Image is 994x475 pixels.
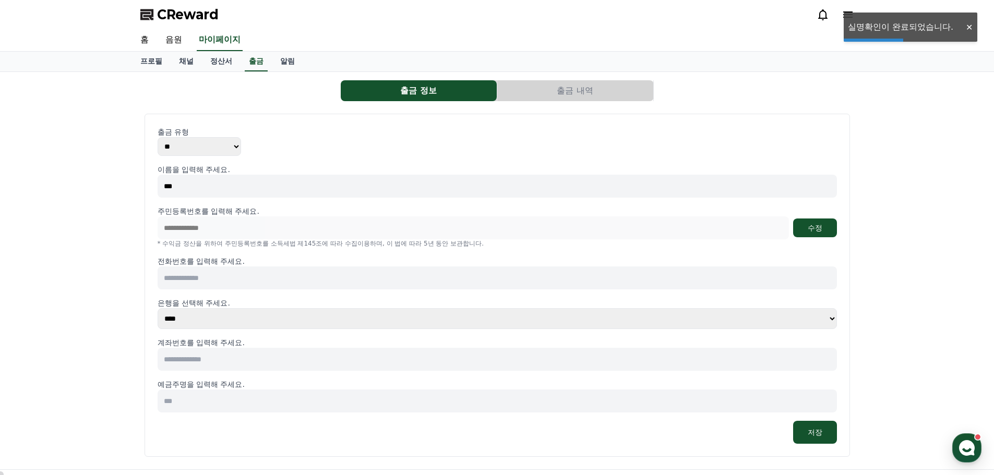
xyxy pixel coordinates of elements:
[793,218,837,237] button: 수정
[158,127,837,137] p: 출금 유형
[158,298,837,308] p: 은행을 선택해 주세요.
[497,80,653,101] button: 출금 내역
[158,164,837,175] p: 이름을 입력해 주세요.
[793,421,837,444] button: 저장
[140,6,219,23] a: CReward
[171,52,202,71] a: 채널
[69,331,135,357] a: 대화
[158,337,837,348] p: 계좌번호를 입력해 주세요.
[95,347,108,355] span: 대화
[197,29,243,51] a: 마이페이지
[157,29,190,51] a: 음원
[135,331,200,357] a: 설정
[202,52,241,71] a: 정산서
[158,379,837,389] p: 예금주명을 입력해 주세요.
[158,239,837,248] p: * 수익금 정산을 위하여 주민등록번호를 소득세법 제145조에 따라 수집이용하며, 이 법에 따라 5년 동안 보관합니다.
[341,80,497,101] button: 출금 정보
[3,331,69,357] a: 홈
[158,256,837,266] p: 전화번호를 입력해 주세요.
[158,206,259,216] p: 주민등록번호를 입력해 주세요.
[132,52,171,71] a: 프로필
[272,52,303,71] a: 알림
[245,52,268,71] a: 출금
[157,6,219,23] span: CReward
[33,346,39,355] span: 홈
[161,346,174,355] span: 설정
[497,80,654,101] a: 출금 내역
[132,29,157,51] a: 홈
